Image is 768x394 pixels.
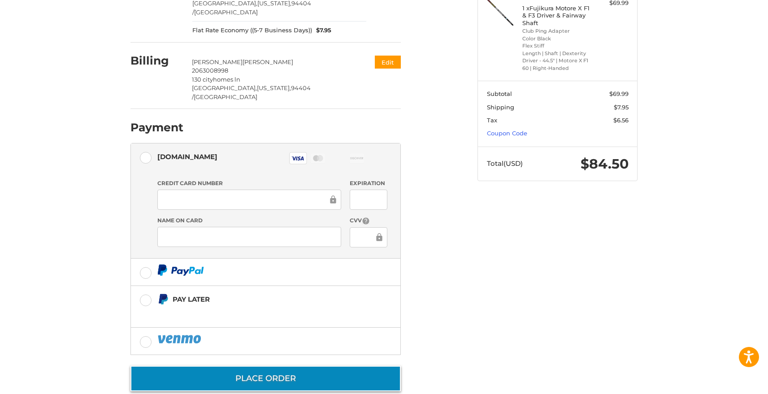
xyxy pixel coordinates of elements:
span: [GEOGRAPHIC_DATA] [194,93,257,100]
span: Subtotal [487,90,512,97]
span: Tax [487,117,497,124]
h2: Payment [130,121,183,134]
img: Pay Later icon [157,294,169,305]
button: Place Order [130,366,401,391]
li: Flex Stiff [522,42,591,50]
label: Credit Card Number [157,179,341,187]
h2: Billing [130,54,183,68]
span: $7.95 [614,104,629,111]
iframe: PayPal Message 1 [157,309,345,316]
label: Name on Card [157,216,341,225]
img: PayPal icon [157,333,203,345]
span: [US_STATE], [257,84,291,91]
span: [PERSON_NAME] [243,58,293,65]
span: $69.99 [609,90,629,97]
span: $7.95 [312,26,332,35]
label: Expiration [350,179,387,187]
button: Edit [375,56,401,69]
span: Shipping [487,104,514,111]
div: Pay Later [173,292,344,307]
li: Color Black [522,35,591,43]
span: $84.50 [581,156,629,172]
li: Club Ping Adapter [522,27,591,35]
span: 130 cityhomes ln [192,76,240,83]
span: 94404 / [192,84,311,100]
span: $6.56 [613,117,629,124]
li: Length | Shaft | Dexterity Driver - 44.5" | Motore X F1 60 | Right-Handed [522,50,591,72]
span: Flat Rate Economy ((5-7 Business Days)) [192,26,312,35]
span: [PERSON_NAME] [192,58,243,65]
span: Total (USD) [487,159,523,168]
span: [GEOGRAPHIC_DATA], [192,84,257,91]
div: [DOMAIN_NAME] [157,149,217,164]
img: PayPal icon [157,264,204,276]
label: CVV [350,216,387,225]
a: Coupon Code [487,130,527,137]
iframe: Google Customer Reviews [694,370,768,394]
h4: 1 x Fujikura Motore X F1 & F3 Driver & Fairway Shaft [522,4,591,26]
span: [GEOGRAPHIC_DATA] [194,9,258,16]
span: 2063008998 [192,67,228,74]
